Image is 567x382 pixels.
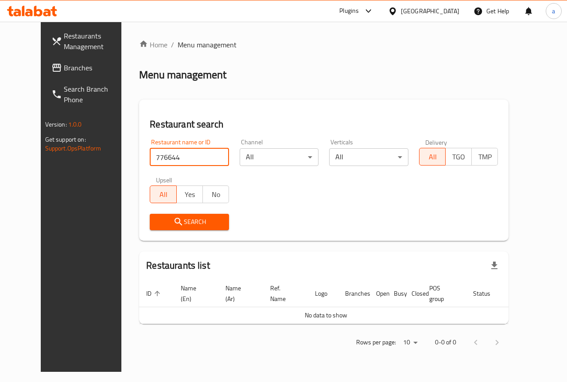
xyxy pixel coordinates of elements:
[387,280,404,307] th: Busy
[146,259,210,272] h2: Restaurants list
[68,119,82,130] span: 1.0.0
[150,185,176,203] button: All
[150,118,498,131] h2: Restaurant search
[171,39,174,50] li: /
[44,78,136,110] a: Search Branch Phone
[157,216,222,228] span: Search
[154,188,173,201] span: All
[240,148,319,166] div: All
[181,283,208,304] span: Name (En)
[404,280,422,307] th: Closed
[45,143,101,154] a: Support.OpsPlatform
[178,39,237,50] span: Menu management
[44,25,136,57] a: Restaurants Management
[305,309,347,321] span: No data to show
[64,31,128,52] span: Restaurants Management
[44,57,136,78] a: Branches
[180,188,199,201] span: Yes
[369,280,387,307] th: Open
[156,177,172,183] label: Upsell
[329,148,408,166] div: All
[338,280,369,307] th: Branches
[401,6,459,16] div: [GEOGRAPHIC_DATA]
[139,39,509,50] nav: breadcrumb
[150,214,229,230] button: Search
[471,148,498,166] button: TMP
[449,150,468,163] span: TGO
[64,62,128,73] span: Branches
[139,68,226,82] h2: Menu management
[484,255,505,276] div: Export file
[225,283,252,304] span: Name (Ar)
[356,337,396,348] p: Rows per page:
[475,150,494,163] span: TMP
[552,6,555,16] span: a
[473,288,502,299] span: Status
[64,84,128,105] span: Search Branch Phone
[270,283,297,304] span: Ref. Name
[176,185,203,203] button: Yes
[429,283,455,304] span: POS group
[139,39,167,50] a: Home
[45,134,86,145] span: Get support on:
[419,148,446,166] button: All
[45,119,67,130] span: Version:
[425,139,447,145] label: Delivery
[139,280,543,324] table: enhanced table
[435,337,456,348] p: 0-0 of 0
[146,288,163,299] span: ID
[308,280,338,307] th: Logo
[150,148,229,166] input: Search for restaurant name or ID..
[445,148,472,166] button: TGO
[339,6,359,16] div: Plugins
[400,336,421,349] div: Rows per page:
[206,188,225,201] span: No
[423,150,442,163] span: All
[202,185,229,203] button: No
